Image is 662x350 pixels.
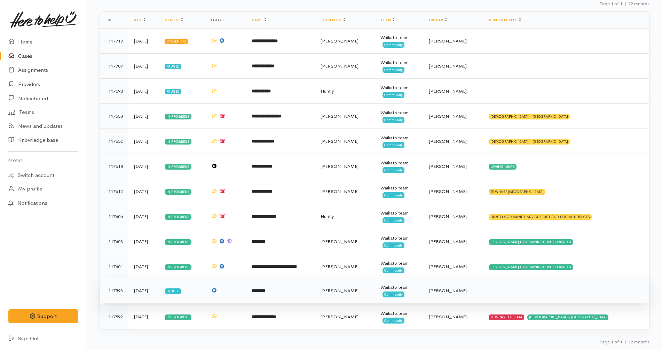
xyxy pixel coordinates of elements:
[383,318,404,323] span: Community
[429,18,447,22] a: Owner
[321,188,358,194] span: [PERSON_NAME]
[383,117,404,123] span: Community
[380,59,417,66] div: Waikato team
[321,38,358,44] span: [PERSON_NAME]
[599,1,649,7] small: Page 1 of 1 12 records
[321,63,358,69] span: [PERSON_NAME]
[165,18,183,22] a: Status
[383,42,404,47] span: Community
[380,109,417,116] div: Waikato team
[100,129,128,154] td: 117652
[321,88,334,94] span: Huntly
[8,156,78,165] h6: Profile
[599,339,649,345] small: Page 1 of 1 12 records
[380,284,417,291] div: Waikato team
[321,264,358,270] span: [PERSON_NAME]
[380,160,417,166] div: Waikato team
[128,304,159,329] td: [DATE]
[489,314,524,320] div: TE WHARE O TE ATA
[100,179,128,204] td: 117612
[527,314,608,320] div: [DEMOGRAPHIC_DATA] - [GEOGRAPHIC_DATA]
[8,309,78,324] button: Support
[165,288,181,294] div: Paused
[321,138,358,144] span: [PERSON_NAME]
[321,239,358,244] span: [PERSON_NAME]
[429,288,467,294] span: [PERSON_NAME]
[429,63,467,69] span: [PERSON_NAME]
[165,139,191,145] div: In progress
[489,114,570,119] div: [DEMOGRAPHIC_DATA] - [GEOGRAPHIC_DATA]
[383,217,404,223] span: Community
[165,64,181,69] div: Paused
[383,92,404,98] span: Community
[321,163,358,169] span: [PERSON_NAME]
[165,314,191,320] div: In progress
[128,54,159,79] td: [DATE]
[380,18,395,22] a: Team
[383,242,404,248] span: Community
[321,113,358,119] span: [PERSON_NAME]
[100,54,128,79] td: 117707
[100,304,128,329] td: 117592
[489,214,592,220] div: HUNTLY COMMUNITY ADVICE TRUST AND SOCIAL SERVICES
[429,38,467,44] span: [PERSON_NAME]
[165,114,191,119] div: In progress
[429,113,467,119] span: [PERSON_NAME]
[100,278,128,303] td: 117593
[100,12,128,29] th: #
[429,314,467,320] span: [PERSON_NAME]
[100,29,128,54] td: 117719
[205,12,246,29] th: Flags
[128,129,159,154] td: [DATE]
[165,264,191,270] div: In progress
[252,18,266,22] a: Name
[100,104,128,129] td: 117658
[429,213,467,219] span: [PERSON_NAME]
[383,142,404,148] span: Community
[489,164,517,170] div: LOVING ARMS
[321,314,358,320] span: [PERSON_NAME]
[380,310,417,317] div: Waikato team
[165,89,181,94] div: Paused
[321,18,345,22] a: Location
[380,84,417,91] div: Waikato team
[429,138,467,144] span: [PERSON_NAME]
[380,260,417,267] div: Waikato team
[128,204,159,229] td: [DATE]
[128,179,159,204] td: [DATE]
[380,185,417,192] div: Waikato team
[128,154,159,179] td: [DATE]
[429,88,467,94] span: [PERSON_NAME]
[429,188,467,194] span: [PERSON_NAME]
[489,18,521,22] a: Assignments
[380,235,417,242] div: Waikato team
[165,189,191,195] div: In progress
[489,139,570,145] div: [DEMOGRAPHIC_DATA] - [GEOGRAPHIC_DATA]
[100,229,128,254] td: 117603
[380,34,417,41] div: Waikato team
[383,192,404,198] span: Community
[128,79,159,104] td: [DATE]
[489,239,573,245] div: [PERSON_NAME] FOODBANK - SUPER CONNECT
[380,134,417,141] div: Waikato team
[100,154,128,179] td: 117618
[383,67,404,72] span: Community
[624,339,626,345] span: |
[383,167,404,173] span: Community
[165,39,188,44] div: Screening
[383,267,404,273] span: Community
[165,239,191,245] div: In progress
[134,18,145,22] a: Age
[321,213,334,219] span: Huntly
[489,264,573,270] div: [PERSON_NAME] FOODBANK - SUPER CONNECT
[165,164,191,170] div: In progress
[128,104,159,129] td: [DATE]
[100,204,128,229] td: 117606
[165,214,191,220] div: In progress
[380,210,417,217] div: Waikato team
[429,239,467,244] span: [PERSON_NAME]
[100,254,128,279] td: 117601
[321,288,358,294] span: [PERSON_NAME]
[489,189,545,195] div: TE WHARE [GEOGRAPHIC_DATA]
[128,278,159,303] td: [DATE]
